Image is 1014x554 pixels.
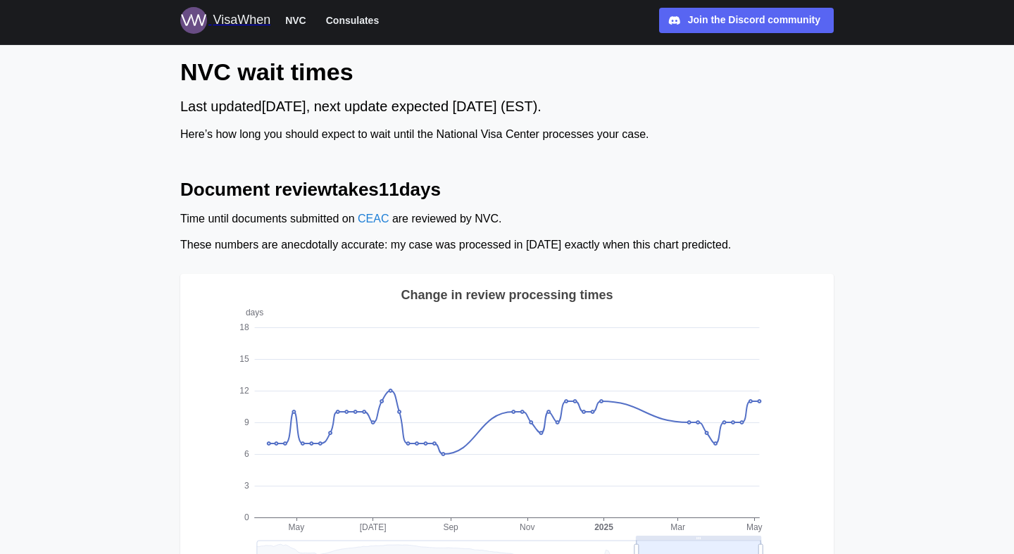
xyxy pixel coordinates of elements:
[180,7,270,34] a: Logo for VisaWhen VisaWhen
[213,11,270,30] div: VisaWhen
[180,177,834,202] h2: Document review takes 11 days
[239,386,249,396] text: 12
[289,522,305,532] text: May
[244,449,249,459] text: 6
[244,512,249,522] text: 0
[320,11,385,30] button: Consulates
[746,522,763,532] text: May
[180,237,834,254] div: These numbers are anecdotally accurate: my case was processed in [DATE] exactly when this chart p...
[239,354,249,364] text: 15
[659,8,834,33] a: Join the Discord community
[279,11,313,30] button: NVC
[246,308,263,317] text: days
[443,522,458,532] text: Sep
[360,522,387,532] text: [DATE]
[244,481,249,491] text: 3
[688,13,820,28] div: Join the Discord community
[180,210,834,228] div: Time until documents submitted on are reviewed by NVC.
[285,12,306,29] span: NVC
[180,56,834,87] h1: NVC wait times
[239,322,249,332] text: 18
[244,417,249,427] text: 9
[520,522,534,532] text: Nov
[358,213,389,225] a: CEAC
[180,7,207,34] img: Logo for VisaWhen
[180,126,834,144] div: Here’s how long you should expect to wait until the National Visa Center processes your case.
[401,288,613,302] text: Change in review processing times
[326,12,379,29] span: Consulates
[180,96,834,118] div: Last updated [DATE] , next update expected [DATE] (EST).
[594,522,613,532] text: 2025
[670,522,685,532] text: Mar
